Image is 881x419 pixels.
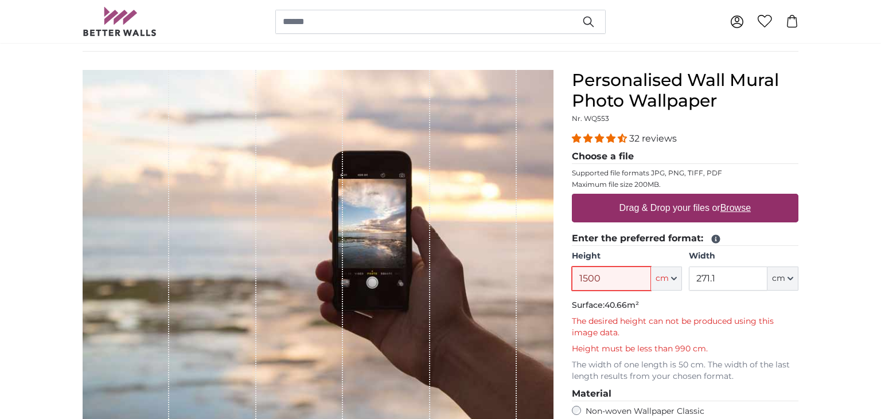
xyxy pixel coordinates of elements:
[629,133,677,144] span: 32 reviews
[767,267,798,291] button: cm
[572,133,629,144] span: 4.31 stars
[572,387,798,401] legend: Material
[572,343,798,355] p: Height must be less than 990 cm.
[572,300,798,311] p: Surface:
[572,232,798,246] legend: Enter the preferred format:
[689,250,798,262] label: Width
[572,359,798,382] p: The width of one length is 50 cm. The width of the last length results from your chosen format.
[572,180,798,189] p: Maximum file size 200MB.
[572,150,798,164] legend: Choose a file
[572,114,609,123] span: Nr. WQ553
[572,169,798,178] p: Supported file formats JPG, PNG, TIFF, PDF
[720,203,751,213] u: Browse
[772,273,785,284] span: cm
[572,70,798,111] h1: Personalised Wall Mural Photo Wallpaper
[651,267,682,291] button: cm
[615,197,755,220] label: Drag & Drop your files or
[572,250,681,262] label: Height
[572,316,798,339] p: The desired height can not be produced using this image data.
[605,300,639,310] span: 40.66m²
[656,273,669,284] span: cm
[83,7,157,36] img: Betterwalls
